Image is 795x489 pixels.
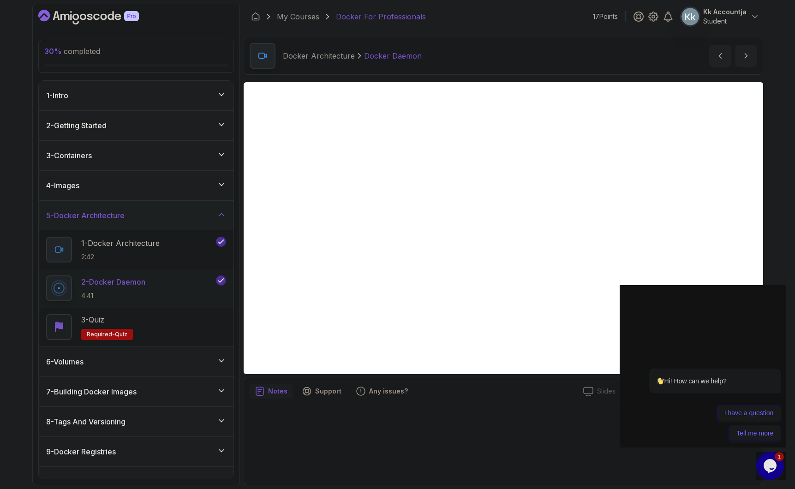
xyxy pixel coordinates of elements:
[81,252,160,262] p: 2:42
[39,81,233,110] button: 1-Intro
[44,47,62,56] span: 30 %
[46,356,84,367] h3: 6 - Volumes
[39,111,233,140] button: 2-Getting Started
[39,347,233,376] button: 6-Volumes
[46,386,137,397] h3: 7 - Building Docker Images
[620,285,786,447] iframe: chat widget
[251,12,260,21] a: Dashboard
[351,384,413,399] button: Feedback button
[81,291,145,300] p: 4:41
[46,180,79,191] h3: 4 - Images
[81,276,145,287] p: 2 - Docker Daemon
[250,384,293,399] button: notes button
[336,11,426,22] p: Docker For Professionals
[364,50,422,61] p: Docker Daemon
[81,314,104,325] p: 3 - Quiz
[681,8,699,25] img: user profile image
[46,90,68,101] h3: 1 - Intro
[46,120,107,131] h3: 2 - Getting Started
[46,210,125,221] h3: 5 - Docker Architecture
[44,47,100,56] span: completed
[87,331,115,338] span: Required-
[39,437,233,466] button: 9-Docker Registries
[681,7,759,26] button: user profile imageKk AccountjaStudent
[81,238,160,249] p: 1 - Docker Architecture
[597,387,616,396] p: Slides
[46,237,226,262] button: 1-Docker Architecture2:42
[39,171,233,200] button: 4-Images
[283,50,355,61] p: Docker Architecture
[277,11,319,22] a: My Courses
[244,82,763,374] iframe: 2 - Docker Daemon
[46,275,226,301] button: 2-Docker Daemon4:41
[297,384,347,399] button: Support button
[38,10,160,24] a: Dashboard
[315,387,341,396] p: Support
[39,141,233,170] button: 3-Containers
[46,476,96,487] h3: 10 - Debugging
[369,387,408,396] p: Any issues?
[735,45,757,67] button: next content
[39,201,233,230] button: 5-Docker Architecture
[46,416,126,427] h3: 8 - Tags And Versioning
[703,17,747,26] p: Student
[39,377,233,406] button: 7-Building Docker Images
[593,12,618,21] p: 17 Points
[46,314,226,340] button: 3-QuizRequired-quiz
[756,452,786,480] iframe: chat widget
[46,446,116,457] h3: 9 - Docker Registries
[46,150,92,161] h3: 3 - Containers
[709,45,731,67] button: previous content
[703,7,747,17] p: Kk Accountja
[268,387,287,396] p: Notes
[39,407,233,436] button: 8-Tags And Versioning
[115,331,127,338] span: quiz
